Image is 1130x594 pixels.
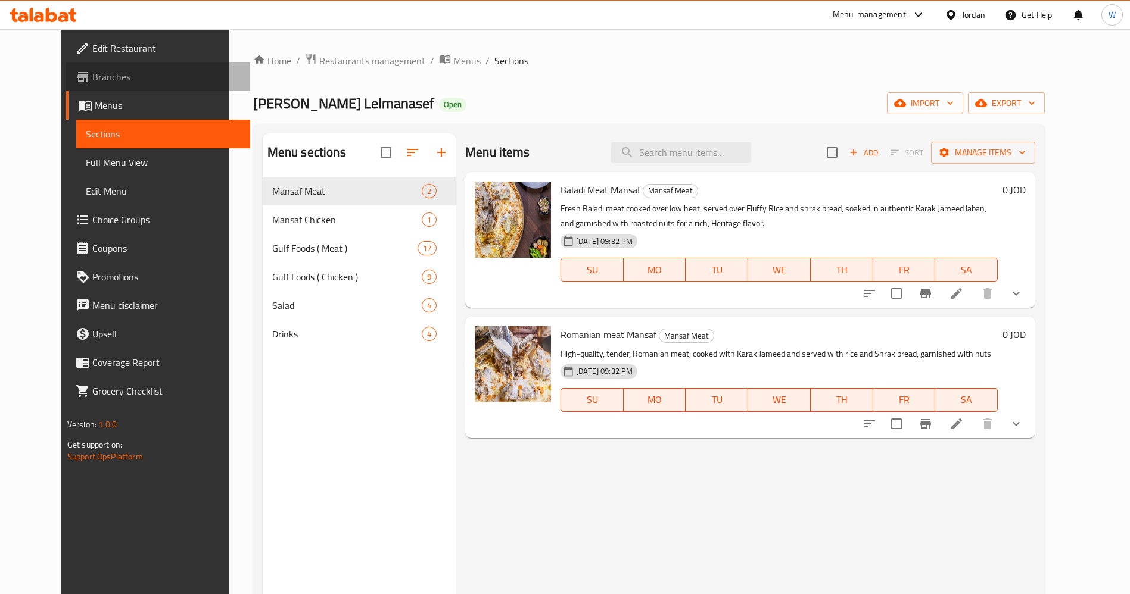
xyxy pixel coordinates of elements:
[748,258,811,282] button: WE
[686,388,748,412] button: TU
[1002,409,1031,438] button: show more
[319,54,425,68] span: Restaurants management
[272,184,422,198] span: Mansaf Meat
[263,234,456,262] div: Gulf Foods ( Meat )17
[263,262,456,291] div: Gulf Foods ( Chicken )9
[855,409,884,438] button: sort-choices
[66,348,250,377] a: Coverage Report
[659,329,714,343] div: Mansaf Meat
[748,388,811,412] button: WE
[305,53,425,68] a: Restaurants management
[95,98,241,112] span: Menus
[561,201,998,231] p: Fresh Baladi meat cooked over low heat, served over Fluffy Rice and shrak bread, soaked in authen...
[272,327,422,341] span: Drinks
[66,34,250,62] a: Edit Restaurant
[373,140,399,165] span: Select all sections
[439,53,481,68] a: Menus
[878,261,931,279] span: FR
[753,391,806,408] span: WE
[815,261,868,279] span: TH
[86,184,241,198] span: Edit Menu
[86,155,241,170] span: Full Menu View
[92,241,241,255] span: Coupons
[253,53,1045,68] nav: breadcrumb
[76,148,250,177] a: Full Menu View
[422,270,437,284] div: items
[628,261,681,279] span: MO
[253,54,291,68] a: Home
[422,186,436,197] span: 2
[845,143,883,162] span: Add item
[896,96,954,111] span: import
[66,205,250,234] a: Choice Groups
[422,212,437,227] div: items
[561,181,640,199] span: Baladi Meat Mansaf
[485,54,490,68] li: /
[296,54,300,68] li: /
[422,214,436,226] span: 1
[887,92,963,114] button: import
[884,281,909,306] span: Select to update
[422,271,436,283] span: 9
[571,365,637,377] span: [DATE] 09:32 PM
[272,270,422,284] span: Gulf Foods ( Chicken )
[263,177,456,205] div: Mansaf Meat2
[566,261,619,279] span: SU
[940,391,993,408] span: SA
[253,90,434,117] span: [PERSON_NAME] Lelmanasef
[973,279,1002,308] button: delete
[439,99,466,110] span: Open
[884,411,909,436] span: Select to update
[911,279,940,308] button: Branch-specific-item
[263,320,456,348] div: Drinks4
[950,417,964,431] a: Edit menu item
[931,142,1035,164] button: Manage items
[643,184,698,198] div: Mansaf Meat
[494,54,528,68] span: Sections
[272,298,422,312] span: Salad
[66,262,250,291] a: Promotions
[92,298,241,312] span: Menu disclaimer
[92,327,241,341] span: Upsell
[422,327,437,341] div: items
[973,409,1002,438] button: delete
[811,388,873,412] button: TH
[561,388,624,412] button: SU
[86,127,241,141] span: Sections
[66,234,250,262] a: Coupons
[66,291,250,320] a: Menu disclaimer
[92,355,241,370] span: Coverage Report
[272,212,422,227] span: Mansaf Chicken
[873,258,936,282] button: FR
[935,388,998,412] button: SA
[439,98,466,112] div: Open
[1009,286,1023,301] svg: Show Choices
[833,8,906,22] div: Menu-management
[92,384,241,398] span: Grocery Checklist
[962,8,985,21] div: Jordan
[624,388,686,412] button: MO
[465,143,530,161] h2: Menu items
[399,138,427,167] span: Sort sections
[430,54,434,68] li: /
[66,320,250,348] a: Upsell
[1002,279,1031,308] button: show more
[566,391,619,408] span: SU
[76,177,250,205] a: Edit Menu
[811,258,873,282] button: TH
[911,409,940,438] button: Branch-specific-item
[67,449,143,464] a: Support.OpsPlatform
[815,391,868,408] span: TH
[659,329,714,343] span: Mansaf Meat
[561,258,624,282] button: SU
[92,70,241,84] span: Branches
[950,286,964,301] a: Edit menu item
[66,377,250,405] a: Grocery Checklist
[941,145,1026,160] span: Manage items
[92,41,241,55] span: Edit Restaurant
